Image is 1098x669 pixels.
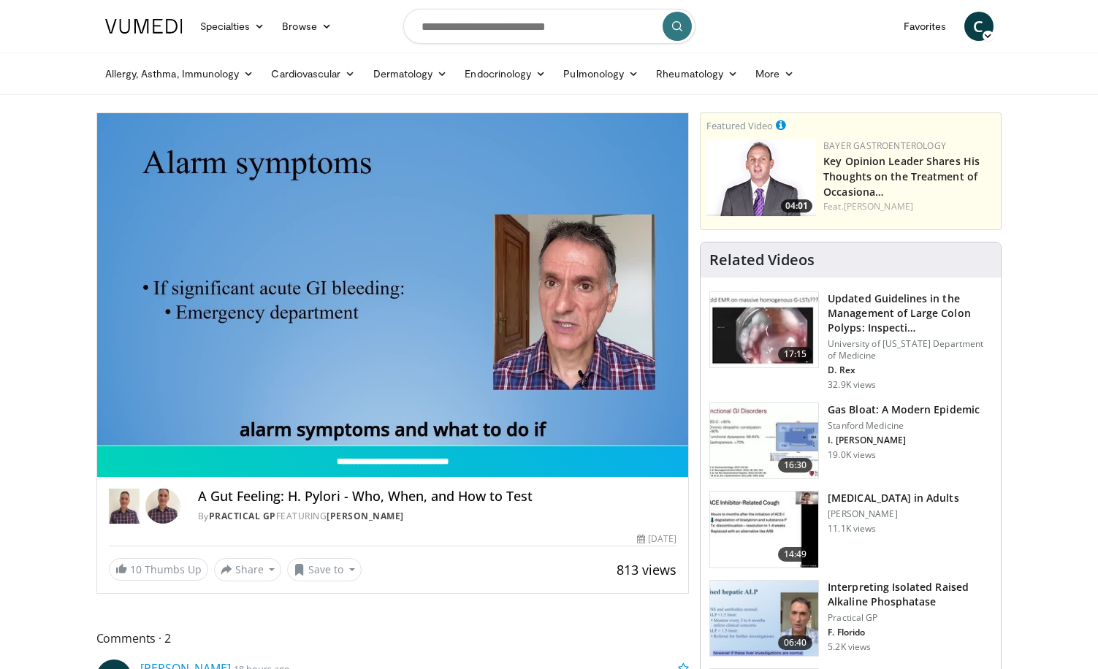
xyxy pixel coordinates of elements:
[709,251,815,269] h4: Related Videos
[214,558,282,581] button: Share
[828,435,980,446] p: I. [PERSON_NAME]
[97,113,689,446] video-js: Video Player
[828,580,992,609] h3: Interpreting Isolated Raised Alkaline Phosphatase
[617,561,676,578] span: 813 views
[778,635,813,650] span: 06:40
[327,510,404,522] a: [PERSON_NAME]
[365,59,457,88] a: Dermatology
[637,532,676,546] div: [DATE]
[109,489,140,524] img: Practical GP
[709,491,992,568] a: 14:49 [MEDICAL_DATA] in Adults [PERSON_NAME] 11.1K views
[706,119,773,132] small: Featured Video
[710,492,818,567] img: 11950cd4-d248-4755-8b98-ec337be04c84.150x105_q85_crop-smart_upscale.jpg
[403,9,695,44] input: Search topics, interventions
[823,154,980,199] a: Key Opinion Leader Shares His Thoughts on the Treatment of Occasiona…
[709,291,992,391] a: 17:15 Updated Guidelines in the Management of Large Colon Polyps: Inspecti… University of [US_STA...
[828,612,992,624] p: Practical GP
[191,12,274,41] a: Specialties
[145,489,180,524] img: Avatar
[287,558,362,581] button: Save to
[844,200,913,213] a: [PERSON_NAME]
[823,200,995,213] div: Feat.
[262,59,364,88] a: Cardiovascular
[709,580,992,657] a: 06:40 Interpreting Isolated Raised Alkaline Phosphatase Practical GP F. Florido 5.2K views
[710,581,818,657] img: 6a4ee52d-0f16-480d-a1b4-8187386ea2ed.150x105_q85_crop-smart_upscale.jpg
[828,508,958,520] p: [PERSON_NAME]
[709,402,992,480] a: 16:30 Gas Bloat: A Modern Epidemic Stanford Medicine I. [PERSON_NAME] 19.0K views
[828,491,958,505] h3: [MEDICAL_DATA] in Adults
[109,558,208,581] a: 10 Thumbs Up
[828,627,992,638] p: F. Florido
[105,19,183,34] img: VuMedi Logo
[710,292,818,368] img: dfcfcb0d-b871-4e1a-9f0c-9f64970f7dd8.150x105_q85_crop-smart_upscale.jpg
[778,458,813,473] span: 16:30
[130,562,142,576] span: 10
[828,379,876,391] p: 32.9K views
[706,139,816,216] img: 9828b8df-38ad-4333-b93d-bb657251ca89.png.150x105_q85_crop-smart_upscale.png
[647,59,747,88] a: Rheumatology
[778,547,813,562] span: 14:49
[828,402,980,417] h3: Gas Bloat: A Modern Epidemic
[198,489,676,505] h4: A Gut Feeling: H. Pylori - Who, When, and How to Test
[828,364,992,376] p: D. Rex
[747,59,803,88] a: More
[706,139,816,216] a: 04:01
[964,12,994,41] a: C
[96,59,263,88] a: Allergy, Asthma, Immunology
[778,347,813,362] span: 17:15
[828,523,876,535] p: 11.1K views
[781,199,812,213] span: 04:01
[456,59,554,88] a: Endocrinology
[273,12,340,41] a: Browse
[209,510,276,522] a: Practical GP
[823,139,946,152] a: Bayer Gastroenterology
[828,641,871,653] p: 5.2K views
[828,449,876,461] p: 19.0K views
[828,338,992,362] p: University of [US_STATE] Department of Medicine
[895,12,956,41] a: Favorites
[710,403,818,479] img: 480ec31d-e3c1-475b-8289-0a0659db689a.150x105_q85_crop-smart_upscale.jpg
[554,59,647,88] a: Pulmonology
[828,291,992,335] h3: Updated Guidelines in the Management of Large Colon Polyps: Inspecti…
[198,510,676,523] div: By FEATURING
[96,629,690,648] span: Comments 2
[828,420,980,432] p: Stanford Medicine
